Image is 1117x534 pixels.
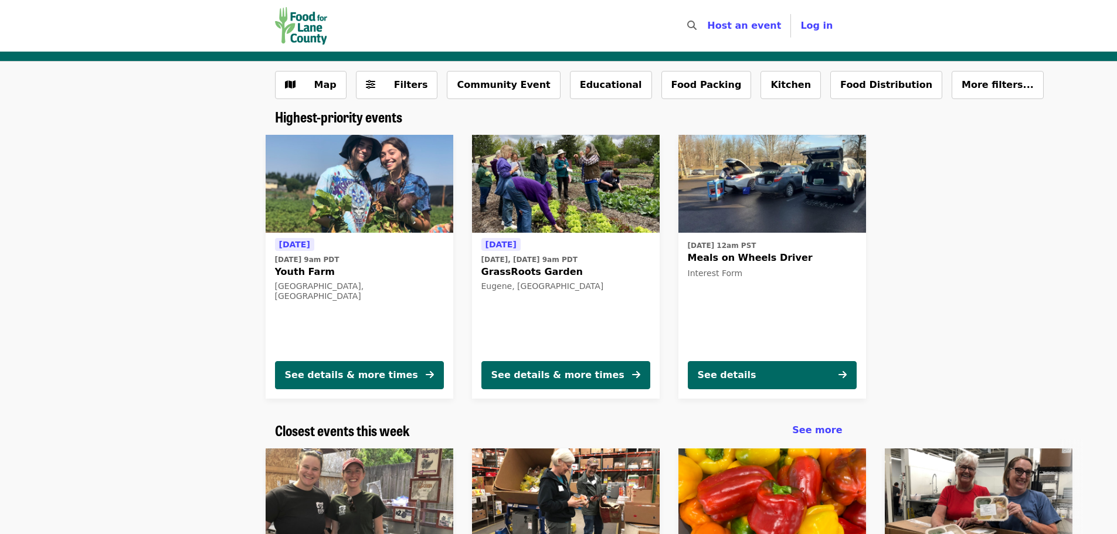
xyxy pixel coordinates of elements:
[366,79,375,90] i: sliders-h icon
[275,281,444,301] div: [GEOGRAPHIC_DATA], [GEOGRAPHIC_DATA]
[275,7,328,45] img: Food for Lane County - Home
[760,71,821,99] button: Kitchen
[800,20,833,31] span: Log in
[661,71,752,99] button: Food Packing
[279,240,310,249] span: [DATE]
[266,108,852,125] div: Highest-priority events
[687,20,697,31] i: search icon
[830,71,942,99] button: Food Distribution
[266,422,852,439] div: Closest events this week
[481,254,578,265] time: [DATE], [DATE] 9am PDT
[952,71,1044,99] button: More filters...
[266,135,453,233] img: Youth Farm organized by Food for Lane County
[838,369,847,380] i: arrow-right icon
[632,369,640,380] i: arrow-right icon
[491,368,624,382] div: See details & more times
[570,71,652,99] button: Educational
[447,71,560,99] button: Community Event
[275,108,402,125] a: Highest-priority events
[285,368,418,382] div: See details & more times
[481,361,650,389] button: See details & more times
[688,361,857,389] button: See details
[356,71,438,99] button: Filters (0 selected)
[792,423,842,437] a: See more
[704,12,713,40] input: Search
[481,281,650,291] div: Eugene, [GEOGRAPHIC_DATA]
[275,420,410,440] span: Closest events this week
[394,79,428,90] span: Filters
[275,422,410,439] a: Closest events this week
[275,106,402,127] span: Highest-priority events
[698,368,756,382] div: See details
[266,135,453,399] a: See details for "Youth Farm"
[426,369,434,380] i: arrow-right icon
[688,240,756,251] time: [DATE] 12am PST
[688,251,857,265] span: Meals on Wheels Driver
[707,20,781,31] a: Host an event
[481,265,650,279] span: GrassRoots Garden
[275,361,444,389] button: See details & more times
[678,135,866,233] img: Meals on Wheels Driver organized by Food for Lane County
[962,79,1034,90] span: More filters...
[485,240,517,249] span: [DATE]
[791,14,842,38] button: Log in
[792,424,842,436] span: See more
[314,79,337,90] span: Map
[275,265,444,279] span: Youth Farm
[275,71,347,99] button: Show map view
[688,268,743,278] span: Interest Form
[678,135,866,399] a: See details for "Meals on Wheels Driver"
[275,254,339,265] time: [DATE] 9am PDT
[285,79,296,90] i: map icon
[472,135,660,233] img: GrassRoots Garden organized by Food for Lane County
[472,135,660,399] a: See details for "GrassRoots Garden"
